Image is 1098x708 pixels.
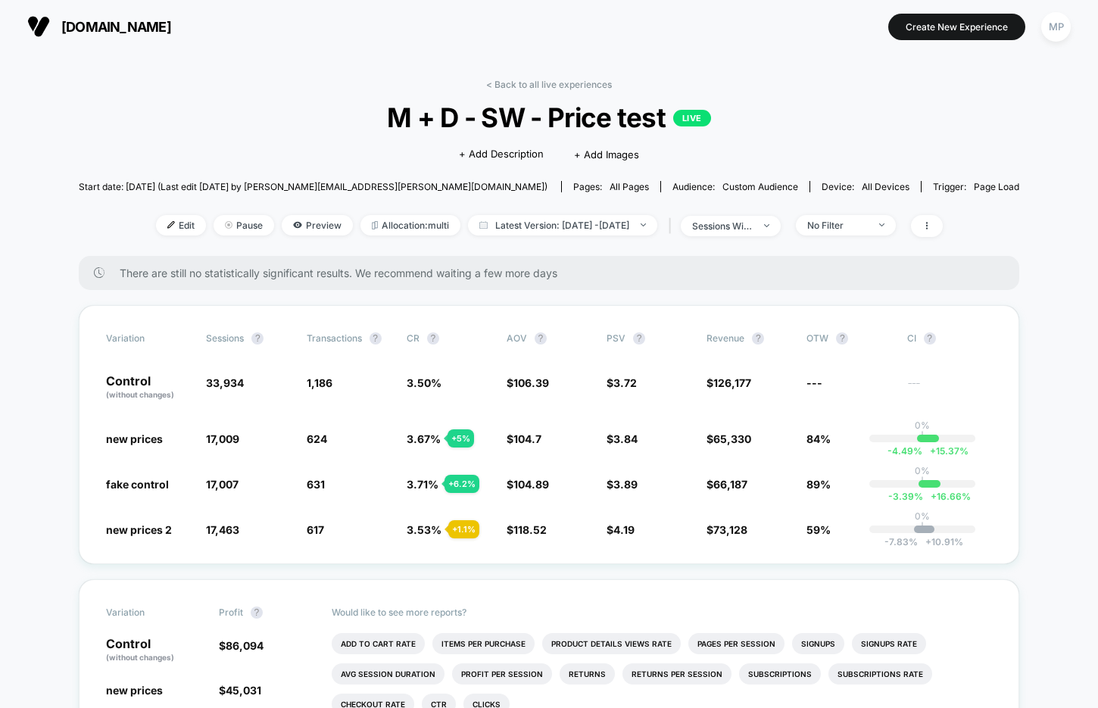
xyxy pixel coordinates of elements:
[921,476,924,488] p: |
[974,181,1019,192] span: Page Load
[806,432,831,445] span: 84%
[852,633,926,654] li: Signups Rate
[809,181,921,192] span: Device:
[225,221,232,229] img: end
[665,215,681,237] span: |
[641,223,646,226] img: end
[560,663,615,685] li: Returns
[27,15,50,38] img: Visually logo
[707,332,744,344] span: Revenue
[445,475,479,493] div: + 6.2 %
[282,215,353,235] span: Preview
[613,523,635,536] span: 4.19
[507,478,549,491] span: $
[459,147,544,162] span: + Add Description
[106,432,163,445] span: new prices
[535,332,547,345] button: ?
[206,523,239,536] span: 17,463
[206,376,244,389] span: 33,934
[915,419,930,431] p: 0%
[307,523,324,536] span: 617
[673,110,711,126] p: LIVE
[206,432,239,445] span: 17,009
[828,663,932,685] li: Subscriptions Rate
[915,465,930,476] p: 0%
[930,445,936,457] span: +
[713,432,751,445] span: 65,330
[513,523,547,536] span: 118.52
[251,332,264,345] button: ?
[707,376,751,389] span: $
[206,478,239,491] span: 17,007
[573,181,649,192] div: Pages:
[507,432,541,445] span: $
[79,181,547,192] span: Start date: [DATE] (Last edit [DATE] by [PERSON_NAME][EMAIL_ADDRESS][PERSON_NAME][DOMAIN_NAME])
[915,510,930,522] p: 0%
[251,607,263,619] button: ?
[106,684,163,697] span: new prices
[607,432,638,445] span: $
[206,332,244,344] span: Sessions
[806,376,822,389] span: ---
[106,638,204,663] p: Control
[713,478,747,491] span: 66,187
[219,639,264,652] span: $
[807,220,868,231] div: No Filter
[332,663,445,685] li: Avg Session Duration
[307,432,327,445] span: 624
[806,478,831,491] span: 89%
[613,432,638,445] span: 3.84
[613,376,637,389] span: 3.72
[610,181,649,192] span: all pages
[888,491,923,502] span: -3.39 %
[226,639,264,652] span: 86,094
[607,332,625,344] span: PSV
[513,432,541,445] span: 104.7
[486,79,612,90] a: < Back to all live experiences
[907,332,990,345] span: CI
[792,633,844,654] li: Signups
[23,14,176,39] button: [DOMAIN_NAME]
[722,181,798,192] span: Custom Audience
[713,376,751,389] span: 126,177
[925,536,931,547] span: +
[156,215,206,235] span: Edit
[923,491,971,502] span: 16.66 %
[918,536,963,547] span: 10.91 %
[879,223,884,226] img: end
[933,181,1019,192] div: Trigger:
[307,332,362,344] span: Transactions
[479,221,488,229] img: calendar
[61,19,171,35] span: [DOMAIN_NAME]
[448,429,474,448] div: + 5 %
[106,390,174,399] span: (without changes)
[126,101,972,133] span: M + D - SW - Price test
[307,376,332,389] span: 1,186
[167,221,175,229] img: edit
[448,520,479,538] div: + 1.1 %
[924,332,936,345] button: ?
[407,478,438,491] span: 3.71 %
[120,267,989,279] span: There are still no statistically significant results. We recommend waiting a few more days
[407,432,441,445] span: 3.67 %
[106,653,174,662] span: (without changes)
[764,224,769,227] img: end
[219,607,243,618] span: Profit
[887,445,922,457] span: -4.49 %
[513,376,549,389] span: 106.39
[836,332,848,345] button: ?
[106,375,191,401] p: Control
[513,478,549,491] span: 104.89
[226,684,261,697] span: 45,031
[106,478,169,491] span: fake control
[707,523,747,536] span: $
[1037,11,1075,42] button: MP
[931,491,937,502] span: +
[574,148,639,161] span: + Add Images
[332,607,992,618] p: Would like to see more reports?
[407,523,441,536] span: 3.53 %
[607,478,638,491] span: $
[407,376,441,389] span: 3.50 %
[692,220,753,232] div: sessions with impression
[739,663,821,685] li: Subscriptions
